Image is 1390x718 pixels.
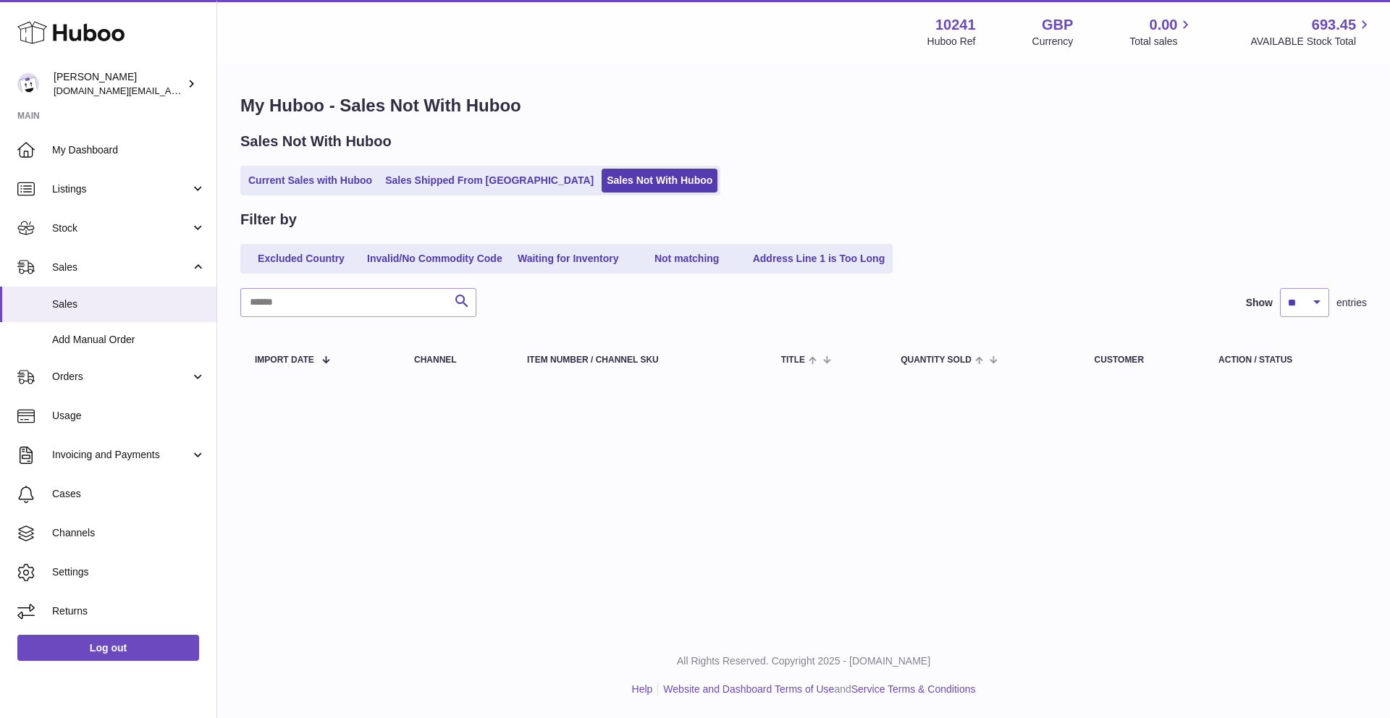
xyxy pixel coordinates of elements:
[52,370,190,384] span: Orders
[1150,15,1178,35] span: 0.00
[380,169,599,193] a: Sales Shipped From [GEOGRAPHIC_DATA]
[52,261,190,274] span: Sales
[629,247,745,271] a: Not matching
[1246,296,1273,310] label: Show
[510,247,626,271] a: Waiting for Inventory
[602,169,717,193] a: Sales Not With Huboo
[414,355,498,365] div: Channel
[243,169,377,193] a: Current Sales with Huboo
[52,333,206,347] span: Add Manual Order
[52,604,206,618] span: Returns
[240,94,1367,117] h1: My Huboo - Sales Not With Huboo
[52,448,190,462] span: Invoicing and Payments
[527,355,752,365] div: Item Number / Channel SKU
[781,355,805,365] span: Title
[658,683,975,696] li: and
[52,143,206,157] span: My Dashboard
[52,297,206,311] span: Sales
[748,247,890,271] a: Address Line 1 is Too Long
[240,132,392,151] h2: Sales Not With Huboo
[54,70,184,98] div: [PERSON_NAME]
[255,355,314,365] span: Import date
[229,654,1378,668] p: All Rights Reserved. Copyright 2025 - [DOMAIN_NAME]
[1250,15,1373,48] a: 693.45 AVAILABLE Stock Total
[663,683,834,695] a: Website and Dashboard Terms of Use
[52,182,190,196] span: Listings
[243,247,359,271] a: Excluded Country
[1032,35,1074,48] div: Currency
[1095,355,1189,365] div: Customer
[240,210,297,229] h2: Filter by
[1129,15,1194,48] a: 0.00 Total sales
[851,683,976,695] a: Service Terms & Conditions
[1218,355,1352,365] div: Action / Status
[1042,15,1073,35] strong: GBP
[52,221,190,235] span: Stock
[17,73,39,95] img: londonaquatics.online@gmail.com
[52,526,206,540] span: Channels
[1250,35,1373,48] span: AVAILABLE Stock Total
[362,247,507,271] a: Invalid/No Commodity Code
[17,635,199,661] a: Log out
[52,409,206,423] span: Usage
[1312,15,1356,35] span: 693.45
[935,15,976,35] strong: 10241
[632,683,653,695] a: Help
[1336,296,1367,310] span: entries
[52,565,206,579] span: Settings
[927,35,976,48] div: Huboo Ref
[54,85,288,96] span: [DOMAIN_NAME][EMAIL_ADDRESS][DOMAIN_NAME]
[901,355,972,365] span: Quantity Sold
[1129,35,1194,48] span: Total sales
[52,487,206,501] span: Cases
